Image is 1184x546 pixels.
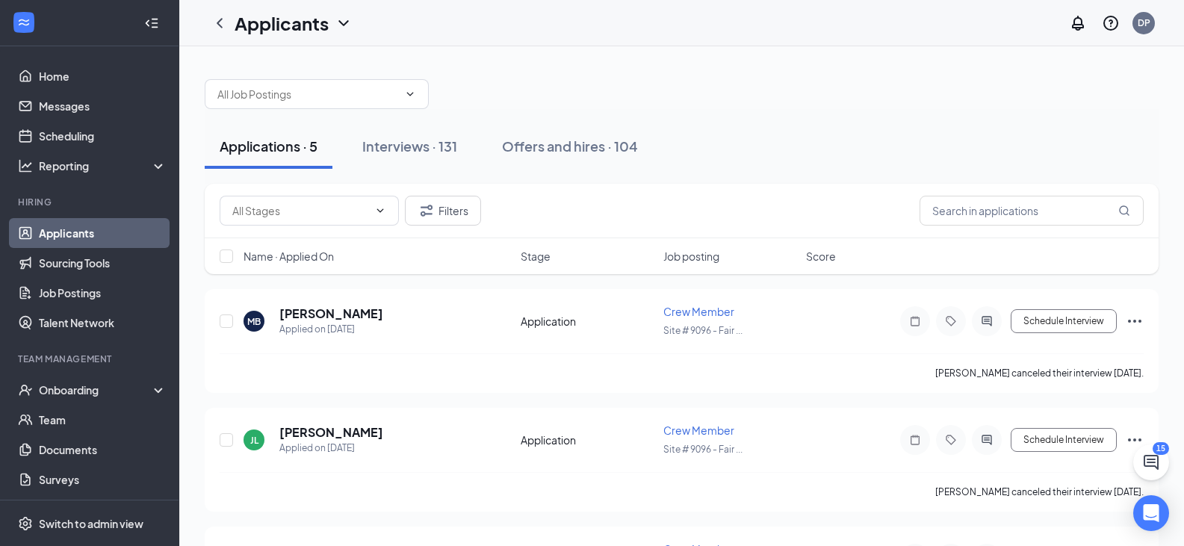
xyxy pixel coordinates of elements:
[144,16,159,31] svg: Collapse
[1126,312,1144,330] svg: Ellipses
[217,86,398,102] input: All Job Postings
[978,315,996,327] svg: ActiveChat
[39,158,167,173] div: Reporting
[18,353,164,365] div: Team Management
[521,249,551,264] span: Stage
[39,91,167,121] a: Messages
[405,196,481,226] button: Filter Filters
[18,158,33,173] svg: Analysis
[418,202,436,220] svg: Filter
[18,196,164,208] div: Hiring
[235,10,329,36] h1: Applicants
[404,88,416,100] svg: ChevronDown
[232,202,368,219] input: All Stages
[1142,453,1160,471] svg: ChatActive
[18,382,33,397] svg: UserCheck
[39,278,167,308] a: Job Postings
[920,196,1144,226] input: Search in applications
[806,249,836,264] span: Score
[39,465,167,494] a: Surveys
[18,516,33,531] svg: Settings
[1126,431,1144,449] svg: Ellipses
[16,15,31,30] svg: WorkstreamLogo
[1011,309,1117,333] button: Schedule Interview
[362,137,457,155] div: Interviews · 131
[279,322,383,337] div: Applied on [DATE]
[1138,16,1150,29] div: DP
[39,248,167,278] a: Sourcing Tools
[279,424,383,441] h5: [PERSON_NAME]
[39,435,167,465] a: Documents
[250,434,258,447] div: JL
[906,315,924,327] svg: Note
[39,121,167,151] a: Scheduling
[279,305,383,322] h5: [PERSON_NAME]
[1102,14,1120,32] svg: QuestionInfo
[335,14,353,32] svg: ChevronDown
[942,434,960,446] svg: Tag
[211,14,229,32] svg: ChevronLeft
[1069,14,1087,32] svg: Notifications
[935,366,1144,381] div: [PERSON_NAME] canceled their interview [DATE].
[39,405,167,435] a: Team
[663,305,734,318] span: Crew Member
[39,516,143,531] div: Switch to admin view
[1118,205,1130,217] svg: MagnifyingGlass
[942,315,960,327] svg: Tag
[1011,428,1117,452] button: Schedule Interview
[663,444,743,455] span: Site # 9096 - Fair ...
[1133,495,1169,531] div: Open Intercom Messenger
[247,315,261,328] div: MB
[1133,444,1169,480] button: ChatActive
[521,432,654,447] div: Application
[279,441,383,456] div: Applied on [DATE]
[39,218,167,248] a: Applicants
[502,137,638,155] div: Offers and hires · 104
[374,205,386,217] svg: ChevronDown
[935,485,1144,500] div: [PERSON_NAME] canceled their interview [DATE].
[1153,442,1169,455] div: 15
[521,314,654,329] div: Application
[978,434,996,446] svg: ActiveChat
[39,308,167,338] a: Talent Network
[220,137,317,155] div: Applications · 5
[244,249,334,264] span: Name · Applied On
[663,249,719,264] span: Job posting
[906,434,924,446] svg: Note
[39,382,154,397] div: Onboarding
[663,424,734,437] span: Crew Member
[39,61,167,91] a: Home
[663,325,743,336] span: Site # 9096 - Fair ...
